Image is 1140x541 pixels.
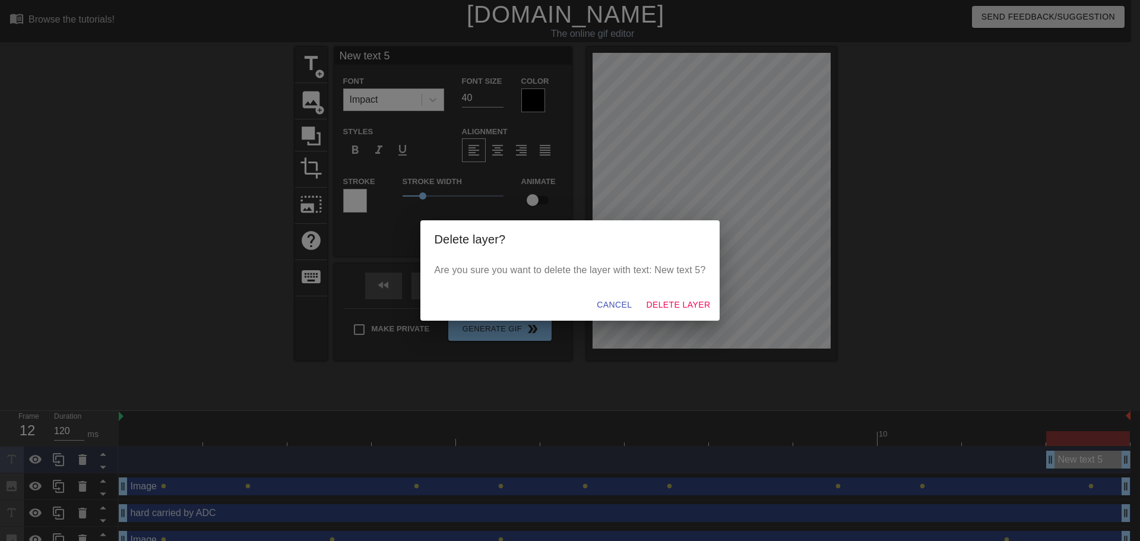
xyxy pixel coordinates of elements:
h2: Delete layer? [435,230,706,249]
p: Are you sure you want to delete the layer with text: New text 5? [435,263,706,277]
button: Cancel [592,294,636,316]
span: Delete Layer [646,298,710,312]
button: Delete Layer [641,294,715,316]
span: Cancel [597,298,632,312]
